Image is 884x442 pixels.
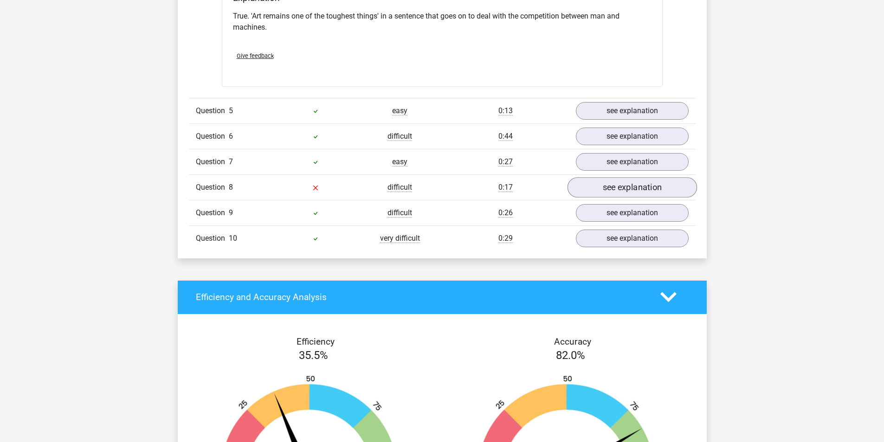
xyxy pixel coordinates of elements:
[229,106,233,115] span: 5
[498,234,513,243] span: 0:29
[196,131,229,142] span: Question
[387,208,412,218] span: difficult
[299,349,328,362] span: 35.5%
[498,208,513,218] span: 0:26
[229,208,233,217] span: 9
[392,106,407,115] span: easy
[196,292,646,302] h4: Efficiency and Accuracy Analysis
[196,156,229,167] span: Question
[498,132,513,141] span: 0:44
[498,183,513,192] span: 0:17
[576,230,689,247] a: see explanation
[237,52,274,59] span: Give feedback
[229,132,233,141] span: 6
[576,204,689,222] a: see explanation
[196,233,229,244] span: Question
[387,183,412,192] span: difficult
[229,234,237,243] span: 10
[233,11,652,33] p: True. 'Art remains one of the toughest things' in a sentence that goes on to deal with the compet...
[576,128,689,145] a: see explanation
[196,105,229,116] span: Question
[380,234,420,243] span: very difficult
[229,157,233,166] span: 7
[567,177,697,198] a: see explanation
[576,102,689,120] a: see explanation
[453,336,692,347] h4: Accuracy
[196,336,435,347] h4: Efficiency
[387,132,412,141] span: difficult
[556,349,585,362] span: 82.0%
[196,207,229,218] span: Question
[392,157,407,167] span: easy
[229,183,233,192] span: 8
[576,153,689,171] a: see explanation
[498,106,513,115] span: 0:13
[196,182,229,193] span: Question
[498,157,513,167] span: 0:27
